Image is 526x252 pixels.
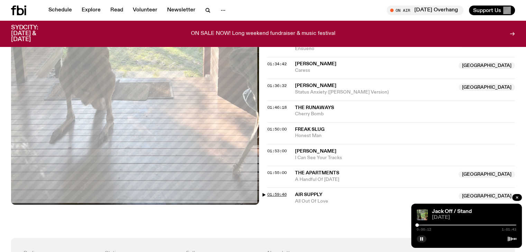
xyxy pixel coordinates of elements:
[267,84,287,88] button: 01:36:32
[44,6,76,15] a: Schedule
[295,127,324,132] span: Freak Slug
[459,84,515,91] span: [GEOGRAPHIC_DATA]
[295,67,455,74] span: Caress
[432,209,472,214] a: Jack Off / Stand
[295,89,455,96] span: Status Anxiety ([PERSON_NAME] Version)
[267,192,287,197] span: 01:59:46
[295,176,455,183] span: A Handful Of [DATE]
[295,192,322,197] span: Air Supply
[459,62,515,69] span: [GEOGRAPHIC_DATA]
[163,6,200,15] a: Newsletter
[267,170,287,175] span: 01:55:00
[417,228,431,231] span: 0:00:12
[295,133,515,139] span: Honest Man
[502,228,516,231] span: 1:01:43
[129,6,162,15] a: Volunteer
[267,83,287,88] span: 01:36:32
[387,6,463,15] button: On Air[DATE] Overhang
[267,193,287,196] button: 01:59:46
[267,127,287,131] button: 01:50:00
[295,105,334,110] span: The Runaways
[11,25,55,42] h3: SYDCITY: [DATE] & [DATE]
[267,61,287,67] span: 01:34:42
[77,6,105,15] a: Explore
[267,126,287,132] span: 01:50:00
[295,61,336,66] span: [PERSON_NAME]
[295,155,515,161] span: I Can See Your Tracks
[473,7,501,13] span: Support Us
[432,215,516,220] span: [DATE]
[295,46,455,52] span: Ensueno
[267,62,287,66] button: 01:34:42
[417,209,428,220] img: A Kangaroo on a porch with a yard in the background
[459,171,515,178] span: [GEOGRAPHIC_DATA]
[267,106,287,109] button: 01:46:18
[267,171,287,175] button: 01:55:00
[295,198,455,205] span: All Out Of Love
[295,111,515,117] span: Cherry Bomb
[469,6,515,15] button: Support Us
[106,6,127,15] a: Read
[267,149,287,153] button: 01:53:00
[267,148,287,154] span: 01:53:00
[295,149,336,154] span: [PERSON_NAME]
[267,105,287,110] span: 01:46:18
[295,171,339,175] span: The Apartments
[295,83,336,88] span: [PERSON_NAME]
[459,193,515,200] span: [GEOGRAPHIC_DATA]
[191,31,335,37] p: ON SALE NOW! Long weekend fundraiser & music festival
